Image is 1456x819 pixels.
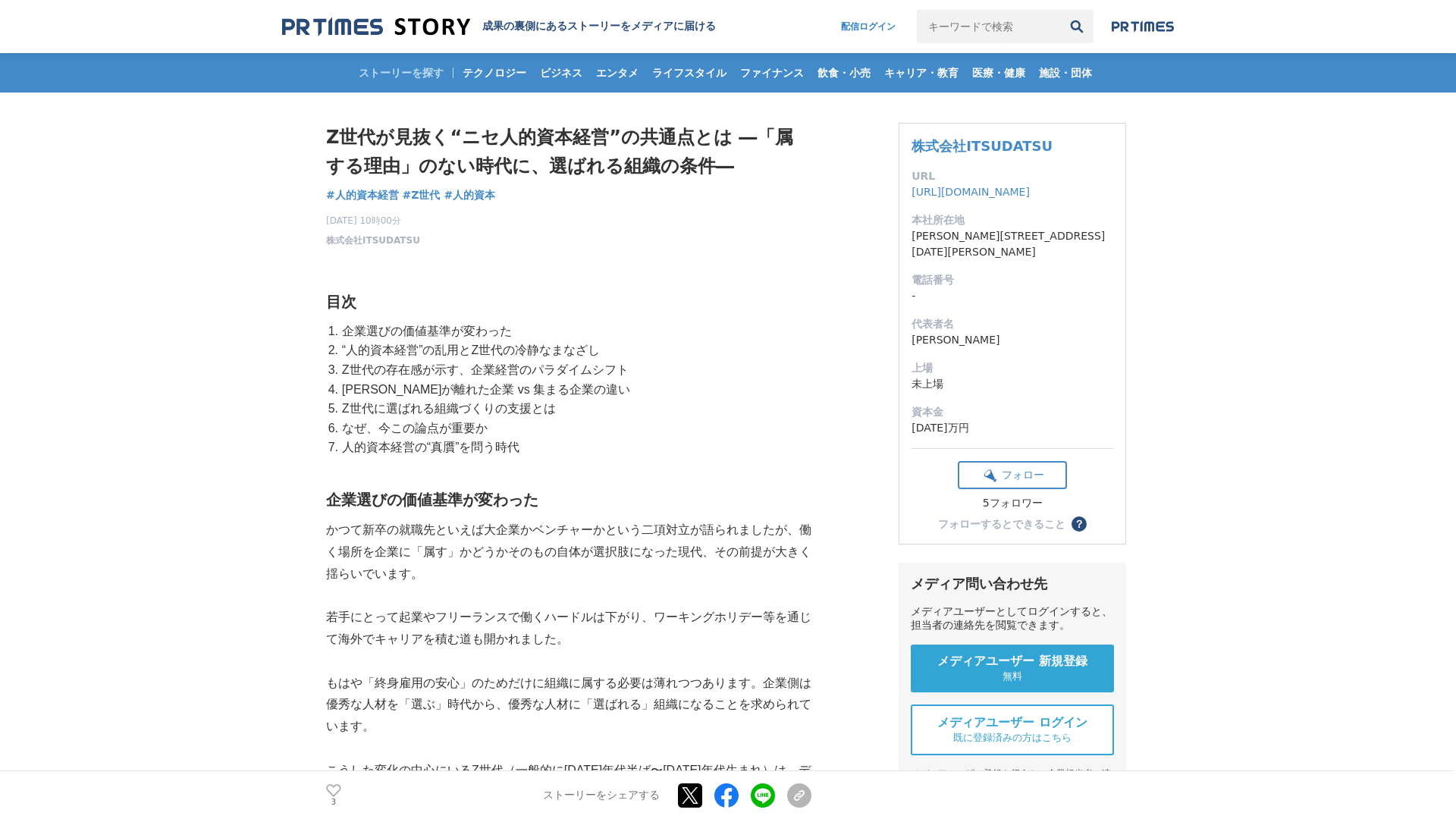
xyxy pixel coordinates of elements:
[966,66,1031,80] span: 医療・健康
[912,186,1030,198] a: [URL][DOMAIN_NAME]
[878,66,965,80] span: キャリア・教育
[811,53,877,93] a: 飲食・小売
[1072,516,1087,532] button: ？
[534,53,588,93] a: ビジネス
[338,360,811,380] li: Z世代の存在感が示す、企業経営のパラダイムシフト
[966,53,1031,93] a: 医療・健康
[326,234,420,247] a: 株式会社ITSUDATSU
[912,404,1113,420] dt: 資本金
[338,340,811,360] li: “人的資本経営”の乱用とZ世代の冷静なまなざし
[282,17,716,37] a: 成果の裏側にあるストーリーをメディアに届ける 成果の裏側にあるストーリーをメディアに届ける
[911,704,1114,755] a: メディアユーザー ログイン 既に登録済みの方はこちら
[958,461,1067,489] button: フォロー
[912,272,1113,288] dt: 電話番号
[326,293,356,310] strong: 目次
[1074,519,1084,529] span: ？
[958,497,1067,510] div: 5フォロワー
[326,799,341,806] p: 3
[912,420,1113,436] dd: [DATE]万円
[326,607,811,651] p: 若手にとって起業やフリーランスで働くハードルは下がり、ワーキングホリデー等を通じて海外でキャリアを積む道も開かれました。
[1033,66,1098,80] span: 施設・団体
[326,673,811,738] p: もはや「終身雇用の安心」のためだけに組織に属する必要は薄れつつあります。企業側は優秀な人材を「選ぶ」時代から、優秀な人材に「選ばれる」組織になることを求められています。
[444,188,495,202] span: #人的資本
[646,53,733,93] a: ライフスタイル
[338,322,811,341] li: 企業選びの価値基準が変わった
[911,645,1114,692] a: メディアユーザー 新規登録 無料
[911,575,1114,593] div: メディア問い合わせ先
[326,491,538,508] strong: 企業選びの価値基準が変わった
[543,789,660,802] p: ストーリーをシェアする
[937,654,1087,670] span: メディアユーザー 新規登録
[734,66,810,80] span: ファイナンス
[457,66,532,80] span: テクノロジー
[912,316,1113,332] dt: 代表者名
[917,10,1060,43] input: キーワードで検索
[1003,670,1022,683] span: 無料
[326,214,420,227] span: [DATE] 10時00分
[912,228,1113,260] dd: [PERSON_NAME][STREET_ADDRESS][DATE][PERSON_NAME]
[1060,10,1094,43] button: 検索
[457,53,532,93] a: テクノロジー
[590,66,645,80] span: エンタメ
[403,187,441,203] a: #Z世代
[734,53,810,93] a: ファイナンス
[326,187,399,203] a: #人的資本経営
[338,380,811,400] li: [PERSON_NAME]が離れた企業 vs 集まる企業の違い
[826,10,911,43] a: 配信ログイン
[878,53,965,93] a: キャリア・教育
[590,53,645,93] a: エンタメ
[646,66,733,80] span: ライフスタイル
[937,715,1087,731] span: メディアユーザー ログイン
[338,438,811,457] li: 人的資本経営の“真贋”を問う時代
[326,123,811,181] h1: Z世代が見抜く“ニセ人的資本経営”の共通点とは ―「属する理由」のない時代に、選ばれる組織の条件―
[338,419,811,438] li: なぜ、今この論点が重要か
[282,17,470,37] img: 成果の裏側にあるストーリーをメディアに届ける
[912,332,1113,348] dd: [PERSON_NAME]
[912,360,1113,376] dt: 上場
[811,66,877,80] span: 飲食・小売
[953,731,1072,745] span: 既に登録済みの方はこちら
[403,188,441,202] span: #Z世代
[1033,53,1098,93] a: 施設・団体
[912,138,1053,154] a: 株式会社ITSUDATSU
[911,605,1114,632] div: メディアユーザーとしてログインすると、担当者の連絡先を閲覧できます。
[1112,20,1174,33] img: prtimes
[326,188,399,202] span: #人的資本経営
[912,168,1113,184] dt: URL
[938,519,1065,529] div: フォローするとできること
[444,187,495,203] a: #人的資本
[912,288,1113,304] dd: -
[338,399,811,419] li: Z世代に選ばれる組織づくりの支援とは
[326,519,811,585] p: かつて新卒の就職先といえば大企業かベンチャーかという二項対立が語られましたが、働く場所を企業に「属す」かどうかそのもの自体が選択肢になった現代、その前提が大きく揺らいでいます。
[482,20,716,33] h2: 成果の裏側にあるストーリーをメディアに届ける
[912,212,1113,228] dt: 本社所在地
[912,376,1113,392] dd: 未上場
[534,66,588,80] span: ビジネス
